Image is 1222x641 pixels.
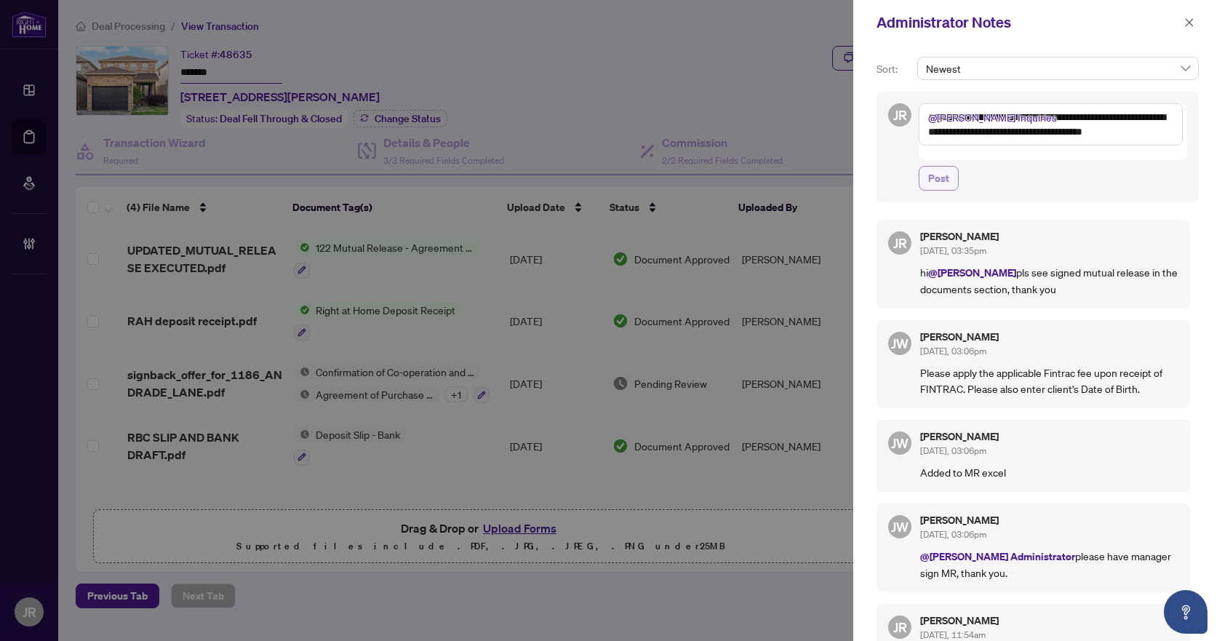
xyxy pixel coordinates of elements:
[920,464,1178,480] p: Added to MR excel
[926,57,1190,79] span: Newest
[920,515,1178,525] h5: [PERSON_NAME]
[891,517,908,537] span: JW
[893,617,907,637] span: JR
[876,12,1180,33] div: Administrator Notes
[891,433,908,453] span: JW
[920,616,1178,626] h5: [PERSON_NAME]
[1184,17,1194,28] span: close
[928,167,949,190] span: Post
[920,245,986,256] span: [DATE], 03:35pm
[920,431,1178,442] h5: [PERSON_NAME]
[893,105,907,125] span: JR
[891,333,908,354] span: JW
[920,231,1178,242] h5: [PERSON_NAME]
[919,166,959,191] button: Post
[920,346,986,357] span: [DATE], 03:06pm
[920,629,986,640] span: [DATE], 11:54am
[920,264,1178,297] p: hi pls see signed mutual release in the documents section, thank you
[920,332,1178,342] h5: [PERSON_NAME]
[920,365,1178,397] p: Please apply the applicable Fintrac fee upon receipt of FINTRAC. Please also enter client's Date ...
[928,266,1016,279] span: @[PERSON_NAME]
[920,549,1075,563] span: @[PERSON_NAME] Administrator
[876,61,911,77] p: Sort:
[920,529,986,540] span: [DATE], 03:06pm
[920,548,1178,581] p: please have manager sign MR, thank you.
[893,233,907,253] span: JR
[1164,590,1207,634] button: Open asap
[920,445,986,456] span: [DATE], 03:06pm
